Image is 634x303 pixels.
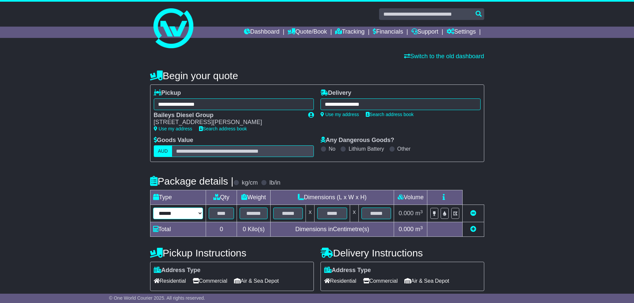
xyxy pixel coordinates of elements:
[348,146,384,152] label: Lithium Battery
[394,190,427,205] td: Volume
[288,27,327,38] a: Quote/Book
[329,146,335,152] label: No
[271,190,394,205] td: Dimensions (L x W x H)
[271,222,394,237] td: Dimensions in Centimetre(s)
[335,27,364,38] a: Tracking
[234,276,279,286] span: Air & Sea Depot
[320,112,359,117] a: Use my address
[206,190,237,205] td: Qty
[399,226,414,232] span: 0.000
[320,89,351,97] label: Delivery
[154,267,201,274] label: Address Type
[324,276,356,286] span: Residential
[244,27,280,38] a: Dashboard
[150,247,314,258] h4: Pickup Instructions
[243,226,246,232] span: 0
[420,209,423,214] sup: 3
[470,210,476,217] a: Remove this item
[363,276,398,286] span: Commercial
[150,222,206,237] td: Total
[470,226,476,232] a: Add new item
[242,179,258,187] label: kg/cm
[404,53,484,60] a: Switch to the old dashboard
[150,176,234,187] h4: Package details |
[404,276,449,286] span: Air & Sea Depot
[206,222,237,237] td: 0
[154,119,302,126] div: [STREET_ADDRESS][PERSON_NAME]
[447,27,476,38] a: Settings
[373,27,403,38] a: Financials
[193,276,227,286] span: Commercial
[415,226,423,232] span: m
[237,190,271,205] td: Weight
[399,210,414,217] span: 0.000
[237,222,271,237] td: Kilo(s)
[320,137,394,144] label: Any Dangerous Goods?
[109,295,205,301] span: © One World Courier 2025. All rights reserved.
[150,70,484,81] h4: Begin your quote
[154,112,302,119] div: Baileys Diesel Group
[320,247,484,258] h4: Delivery Instructions
[150,190,206,205] td: Type
[306,205,315,222] td: x
[420,225,423,230] sup: 3
[366,112,414,117] a: Search address book
[199,126,247,131] a: Search address book
[154,145,172,157] label: AUD
[411,27,438,38] a: Support
[350,205,358,222] td: x
[154,89,181,97] label: Pickup
[324,267,371,274] label: Address Type
[269,179,280,187] label: lb/in
[154,137,193,144] label: Goods Value
[415,210,423,217] span: m
[397,146,411,152] label: Other
[154,126,192,131] a: Use my address
[154,276,186,286] span: Residential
